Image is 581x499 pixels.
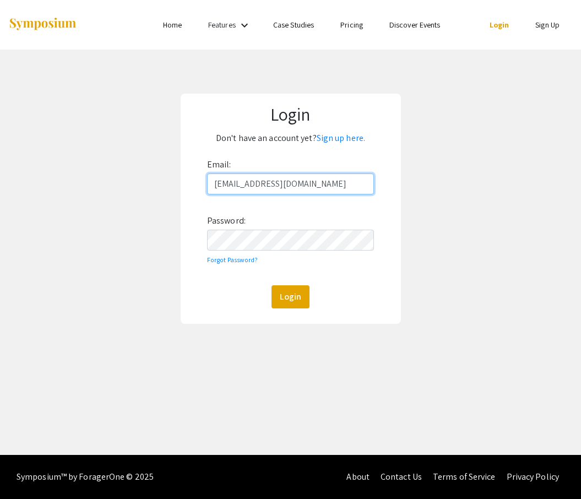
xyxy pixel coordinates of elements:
div: Symposium™ by ForagerOne © 2025 [17,455,154,499]
mat-icon: Expand Features list [238,19,251,32]
a: Home [163,20,182,30]
iframe: Chat [8,449,47,491]
a: Discover Events [389,20,441,30]
a: Privacy Policy [507,471,559,482]
h1: Login [186,104,395,124]
label: Email: [207,156,231,173]
a: Contact Us [381,471,422,482]
img: Symposium by ForagerOne [8,17,77,32]
a: Login [490,20,509,30]
a: Features [208,20,236,30]
a: Pricing [340,20,363,30]
label: Password: [207,212,246,230]
p: Don't have an account yet? [186,129,395,147]
a: About [346,471,370,482]
a: Sign up here. [317,132,365,144]
a: Sign Up [535,20,560,30]
a: Case Studies [273,20,314,30]
a: Terms of Service [433,471,496,482]
button: Login [272,285,309,308]
a: Forgot Password? [207,256,258,264]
